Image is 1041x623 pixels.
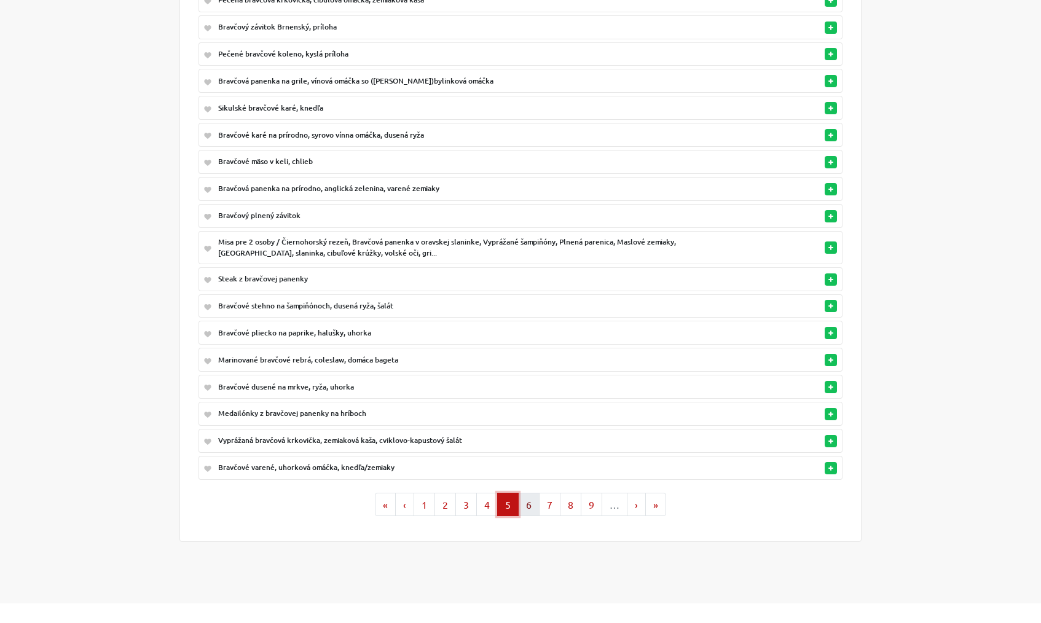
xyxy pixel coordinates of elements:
button: Go to page 5 [497,493,519,516]
div: Bravčové dusené na mrkve, ryža, uhorka [218,382,723,393]
button: Go to last page [645,493,666,516]
div: Bravčová panenka na grile, vínová omáčka so ([PERSON_NAME])bylinková omáčka [218,76,723,87]
button: Go to first page [375,493,396,516]
div: Medailónky z bravčovej panenky na hríboch [218,408,723,419]
div: Bravčový závitok Brnenský, príloha [218,22,723,33]
button: Go to page 3 [455,493,477,516]
div: Bravčové varené, uhorková omáčka, knedľa/zemiaky [218,462,723,473]
div: Pečené bravčové koleno, kyslá príloha [218,49,723,60]
div: Bravčové karé na prírodno, syrovo vínna omáčka, dusená ryža [218,130,723,141]
button: Go to page 8 [560,493,581,516]
button: Go to page 6 [518,493,540,516]
div: Bravčový plnený závitok [218,210,723,221]
div: Steak z bravčovej panenky [218,273,723,284]
button: Go to page 4 [476,493,498,516]
div: Marinované bravčové rebrá, coleslaw, domáca bageta [218,355,723,366]
button: Go to page 9 [581,493,602,516]
button: Go to previous page [395,493,414,516]
div: Sikulské bravčové karé, knedľa [218,103,723,114]
button: Go to page 7 [539,493,560,516]
div: Bravčová panenka na prírodno, anglická zelenina, varené zemiaky [218,183,723,194]
div: Misa pre 2 osoby / Čiernohorský rezeň, Bravčová panenka v oravskej slaninke, Vyprážané šampiňóny,... [218,237,723,259]
div: Bravčové stehno na šampiňónoch, dusená ryža, šalát [218,300,723,311]
ul: Pagination [198,493,843,516]
button: Go to page 1 [414,493,435,516]
button: Go to next page [627,493,646,516]
button: Go to page 2 [434,493,456,516]
div: Vyprážaná bravčová krkovička, zemiaková kaša, cviklovo-kapustový šalát [218,435,723,446]
div: Bravčové mäso v keli, chlieb [218,156,723,167]
div: Bravčové pliecko na paprike, halušky, uhorka [218,327,723,339]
